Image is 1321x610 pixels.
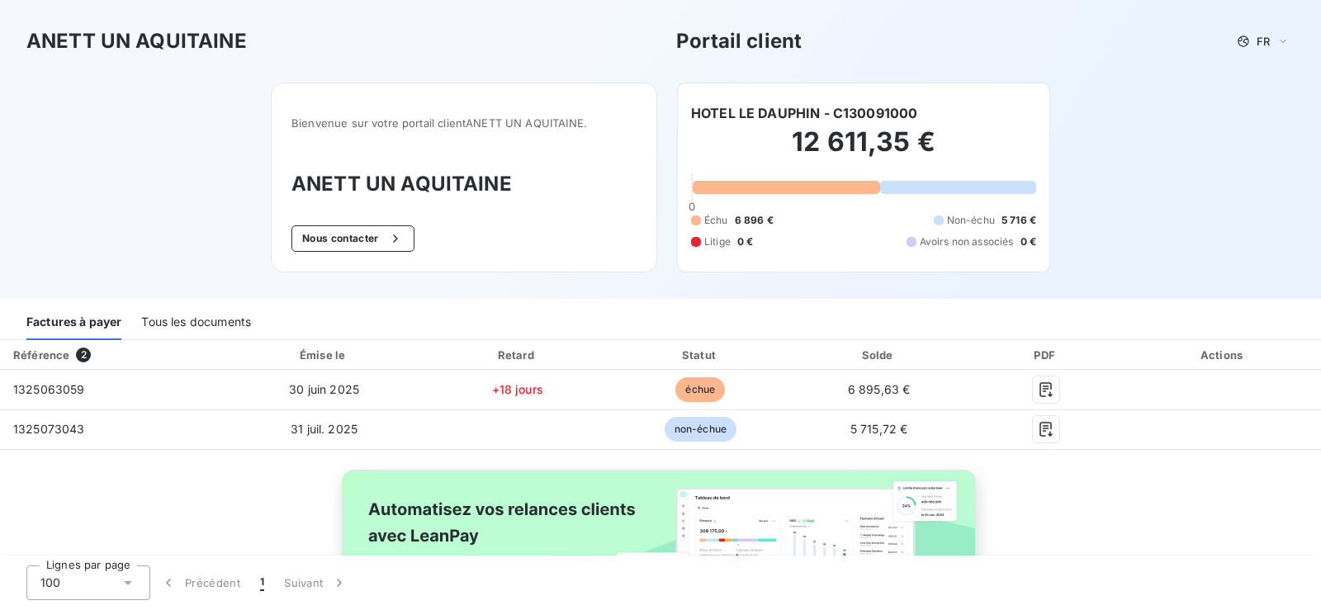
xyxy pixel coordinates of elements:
div: Actions [1129,347,1318,363]
span: 1325073043 [13,422,85,436]
div: PDF [970,347,1122,363]
span: 30 juin 2025 [289,382,359,396]
span: 0 [689,200,695,213]
button: Nous contacter [291,225,414,252]
button: Suivant [274,565,357,600]
span: Non-échu [947,213,995,228]
span: 6 895,63 € [848,382,911,396]
h3: Portail client [676,26,802,56]
span: échue [675,377,725,402]
span: Échu [704,213,728,228]
span: +18 jours [492,382,543,396]
span: FR [1257,35,1270,48]
span: 31 juil. 2025 [291,422,357,436]
span: non-échue [665,417,736,442]
span: 0 € [1020,234,1036,249]
span: 100 [40,575,60,591]
div: Retard [428,347,607,363]
div: Référence [13,348,69,362]
span: 6 896 € [735,213,774,228]
h2: 12 611,35 € [691,125,1036,175]
h3: ANETT UN AQUITAINE [291,169,637,199]
button: 1 [250,565,274,600]
div: Factures à payer [26,305,121,340]
span: Bienvenue sur votre portail client ANETT UN AQUITAINE . [291,116,637,130]
button: Précédent [150,565,250,600]
span: 2 [76,348,91,362]
span: Avoirs non associés [920,234,1014,249]
div: Statut [613,347,788,363]
span: 0 € [737,234,753,249]
div: Tous les documents [141,305,251,340]
div: Émise le [227,347,422,363]
div: Solde [794,347,964,363]
h3: ANETT UN AQUITAINE [26,26,247,56]
h6: HOTEL LE DAUPHIN - C130091000 [691,103,917,123]
span: 1 [260,575,264,591]
span: 1325063059 [13,382,85,396]
span: 5 716 € [1001,213,1036,228]
span: Litige [704,234,731,249]
span: 5 715,72 € [850,422,908,436]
